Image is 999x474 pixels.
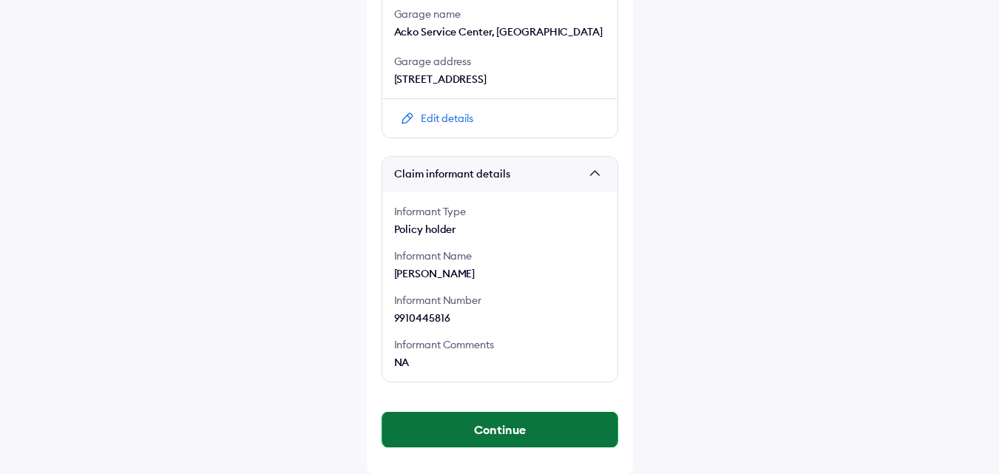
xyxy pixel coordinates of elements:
[394,54,606,69] div: Garage address
[382,412,617,447] button: Continue
[394,204,606,219] div: Informant Type
[394,337,606,352] div: Informant Comments
[394,24,606,39] div: Acko Service Center, [GEOGRAPHIC_DATA]
[394,248,606,263] div: Informant Name
[394,72,606,87] div: [STREET_ADDRESS]
[394,266,606,281] div: [PERSON_NAME]
[394,311,606,325] div: 9910445816
[394,7,606,21] div: Garage name
[394,167,583,182] span: Claim informant details
[394,293,606,308] div: Informant Number
[394,222,606,237] div: Policy holder
[394,355,606,370] div: NA
[421,111,473,126] div: Edit details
